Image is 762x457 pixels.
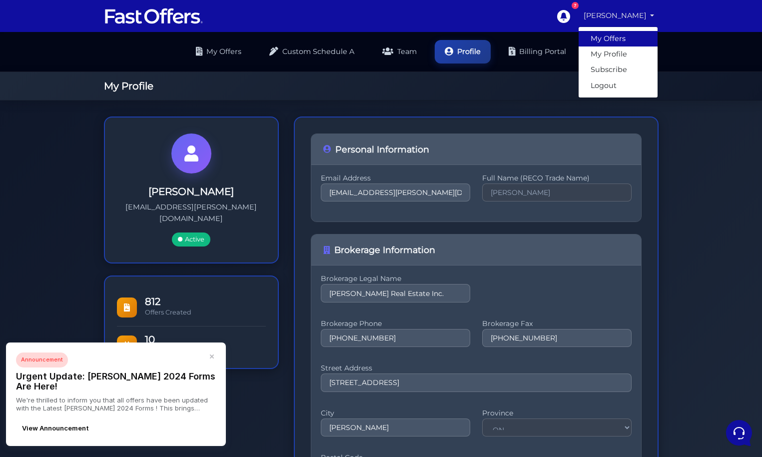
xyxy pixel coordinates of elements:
[164,72,184,81] p: [DATE]
[321,177,470,179] label: Email Address
[42,122,153,132] p: You: I know I can change it on PDF I just want it to always be like this since I have to change e...
[155,335,168,344] p: Help
[8,321,69,344] button: Home
[69,321,131,344] button: Messages
[121,185,262,197] h3: [PERSON_NAME]
[321,412,470,414] label: City
[16,396,216,412] p: We're thrilled to inform you that all offers have been updated with the Latest [PERSON_NAME] 2024...
[572,2,579,9] div: 7
[482,177,632,179] label: Full Name (RECO Trade Name)
[323,244,629,255] h4: Brokerage Information
[259,40,364,63] a: Custom Schedule A
[552,4,575,27] a: 7
[579,31,658,46] a: My Offers
[482,412,632,414] label: Province
[323,144,629,154] h4: Personal Information
[161,56,184,64] a: See all
[12,68,188,98] a: AuraYou:Please this is urgent I cannot write offers and I have offers that need to be written up[...
[72,146,140,154] span: Start a Conversation
[172,232,210,246] span: Active
[124,180,184,188] a: Open Help Center
[16,111,36,131] img: dark
[321,277,470,280] label: Brokerage Legal Name
[321,367,632,369] label: Street Address
[435,40,491,63] a: Profile
[579,78,658,93] a: Logout
[372,40,427,63] a: Team
[145,334,266,344] span: 10
[42,72,158,82] span: Aura
[16,352,68,367] strong: Announcement
[16,56,81,64] span: Your Conversations
[159,110,184,119] p: 5mo ago
[186,40,251,63] a: My Offers
[8,8,168,40] h2: Hello [PERSON_NAME] 👋
[16,371,216,392] h2: Urgent Update: [PERSON_NAME] 2024 Forms Are Here!
[42,84,158,94] p: You: Please this is urgent I cannot write offers and I have offers that need to be written up
[145,308,191,316] span: Offers Created
[16,180,68,188] span: Find an Answer
[321,322,470,325] label: Brokerage Phone
[482,322,632,325] label: Brokerage Fax
[16,140,184,160] button: Start a Conversation
[578,26,658,97] div: [PERSON_NAME]
[579,46,658,62] a: My Profile
[580,6,659,25] a: [PERSON_NAME]
[16,420,95,436] button: View Announcement
[145,296,266,306] span: 812
[86,335,114,344] p: Messages
[16,73,36,93] img: dark
[104,80,659,92] h1: My Profile
[22,202,163,212] input: Search for an Article...
[12,106,188,136] a: AuraYou:I know I can change it on PDF I just want it to always be like this since I have to chang...
[579,62,658,77] a: Subscribe
[499,40,576,63] a: Billing Portal
[724,418,754,448] iframe: Customerly Messenger Launcher
[130,321,192,344] button: Help
[42,110,153,120] span: Aura
[30,335,47,344] p: Home
[121,201,262,224] p: [EMAIL_ADDRESS][PERSON_NAME][DOMAIN_NAME]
